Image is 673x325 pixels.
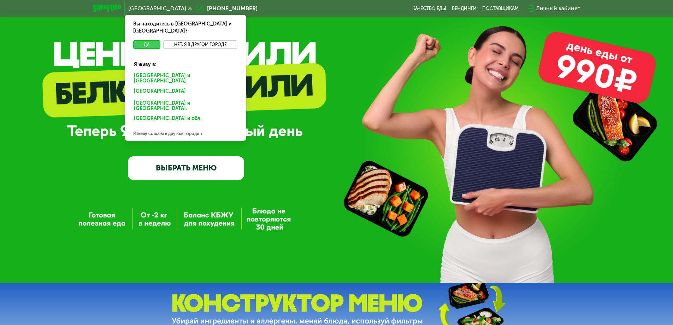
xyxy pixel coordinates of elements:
a: ВЫБРАТЬ МЕНЮ [128,156,244,180]
a: [PHONE_NUMBER] [196,4,258,13]
div: [GEOGRAPHIC_DATA] и [GEOGRAPHIC_DATA]. [129,99,242,114]
button: Да [133,40,160,49]
div: Я живу совсем в другом городе [125,127,246,141]
a: Качество еды [412,6,446,11]
div: [GEOGRAPHIC_DATA] [129,87,239,98]
div: [GEOGRAPHIC_DATA] и [GEOGRAPHIC_DATA]. [129,71,242,86]
a: Вендинги [452,6,477,11]
div: [GEOGRAPHIC_DATA] и обл. [129,114,239,125]
div: Вы находитесь в [GEOGRAPHIC_DATA] и [GEOGRAPHIC_DATA]? [125,15,246,40]
span: [GEOGRAPHIC_DATA] [128,6,186,11]
div: поставщикам [482,6,519,11]
button: Нет, я в другом городе [163,40,238,49]
div: Я живу в: [129,56,242,68]
div: Личный кабинет [536,4,580,13]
